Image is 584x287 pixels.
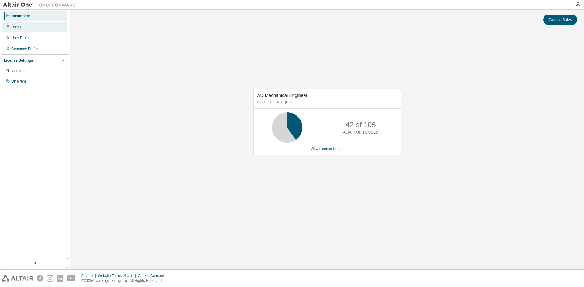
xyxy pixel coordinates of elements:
button: Contact Sales [543,15,577,25]
span: AU Mechanical Engineer [257,93,308,98]
div: User Profile [11,36,30,40]
div: Website Terms of Use [98,273,138,278]
div: On Prem [11,79,26,84]
a: View License Usage [311,147,344,151]
p: Expires on [DATE] UTC [257,100,395,105]
img: altair_logo.svg [2,275,33,282]
img: linkedin.svg [57,275,63,282]
div: Managed [11,69,26,73]
img: Altair One [3,2,79,8]
div: License Settings [4,58,33,63]
img: facebook.svg [37,275,43,282]
p: ALTAIR UNITS USED [343,130,378,135]
div: Cookie Consent [138,273,167,278]
p: 42 of 105 [346,120,376,130]
img: instagram.svg [47,275,53,282]
div: Privacy [81,273,98,278]
div: Dashboard [11,14,30,19]
div: Users [11,25,21,29]
div: Company Profile [11,46,38,51]
p: © 2025 Altair Engineering, Inc. All Rights Reserved. [81,278,168,283]
img: youtube.svg [67,275,76,282]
